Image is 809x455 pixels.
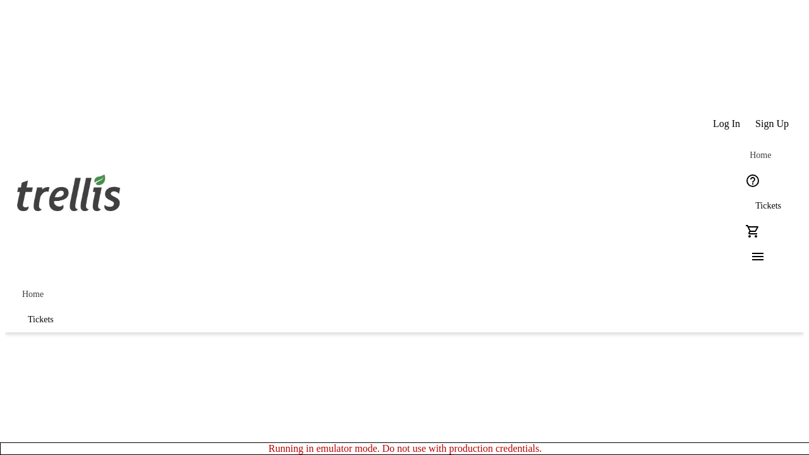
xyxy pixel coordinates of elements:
[13,161,125,224] img: Orient E2E Organization Lv8udML1vw's Logo
[740,244,765,269] button: Menu
[13,307,69,332] a: Tickets
[22,289,44,300] span: Home
[750,150,771,161] span: Home
[740,168,765,193] button: Help
[748,111,796,136] button: Sign Up
[755,118,789,130] span: Sign Up
[13,282,53,307] a: Home
[740,219,765,244] button: Cart
[740,143,781,168] a: Home
[705,111,748,136] button: Log In
[740,193,796,219] a: Tickets
[755,201,781,211] span: Tickets
[713,118,740,130] span: Log In
[28,315,54,325] span: Tickets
